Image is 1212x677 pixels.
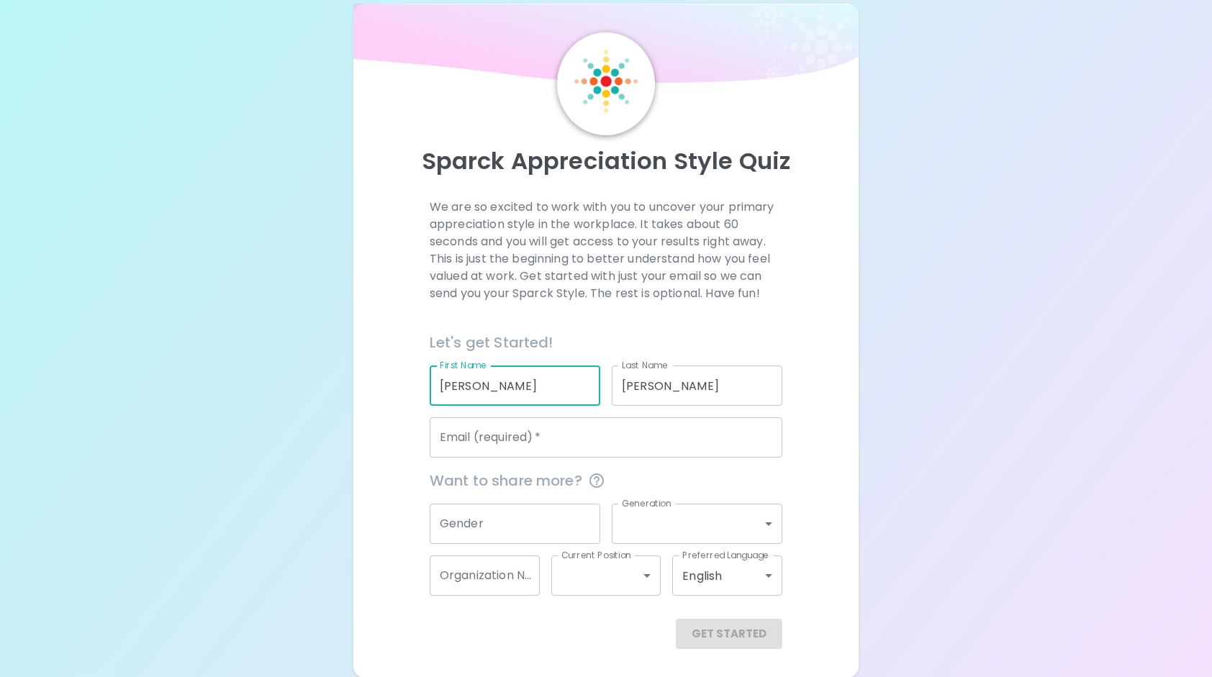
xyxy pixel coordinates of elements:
label: Preferred Language [682,549,769,561]
label: Current Position [561,549,631,561]
svg: This information is completely confidential and only used for aggregated appreciation studies at ... [588,472,605,489]
div: English [672,555,782,596]
p: Sparck Appreciation Style Quiz [371,147,841,176]
h6: Let's get Started! [430,331,782,354]
label: First Name [440,359,487,371]
span: Want to share more? [430,469,782,492]
img: Sparck Logo [574,50,638,113]
label: Generation [622,497,671,509]
label: Last Name [622,359,667,371]
p: We are so excited to work with you to uncover your primary appreciation style in the workplace. I... [430,199,782,302]
img: wave [353,4,859,90]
